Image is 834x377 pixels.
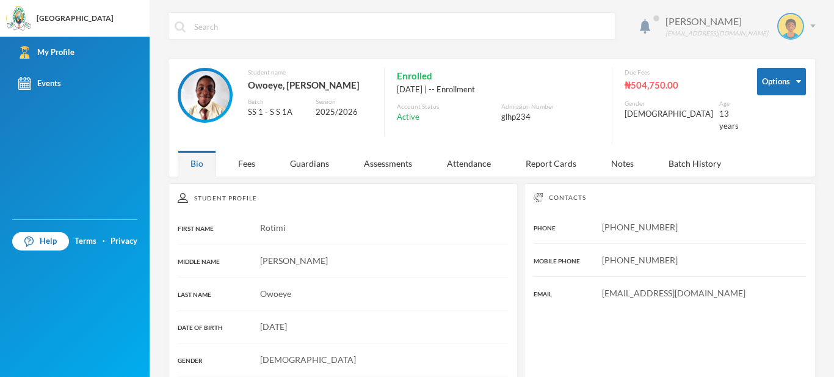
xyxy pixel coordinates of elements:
[656,150,734,177] div: Batch History
[719,108,739,132] div: 13 years
[598,150,647,177] div: Notes
[316,106,372,119] div: 2025/2026
[513,150,589,177] div: Report Cards
[501,111,600,123] div: glhp234
[397,68,432,84] span: Enrolled
[397,84,600,96] div: [DATE] | -- Enrollment
[277,150,342,177] div: Guardians
[397,111,419,123] span: Active
[778,14,803,38] img: STUDENT
[18,46,74,59] div: My Profile
[719,99,739,108] div: Age
[260,255,328,266] span: [PERSON_NAME]
[602,255,678,265] span: [PHONE_NUMBER]
[625,77,739,93] div: ₦504,750.00
[175,21,186,32] img: search
[37,13,114,24] div: [GEOGRAPHIC_DATA]
[316,97,372,106] div: Session
[260,222,286,233] span: Rotimi
[225,150,268,177] div: Fees
[534,193,806,202] div: Contacts
[103,235,105,247] div: ·
[178,193,508,203] div: Student Profile
[12,232,69,251] a: Help
[665,14,768,29] div: [PERSON_NAME]
[625,68,739,77] div: Due Fees
[602,288,745,298] span: [EMAIL_ADDRESS][DOMAIN_NAME]
[260,354,356,365] span: [DEMOGRAPHIC_DATA]
[351,150,425,177] div: Assessments
[18,77,61,90] div: Events
[625,99,713,108] div: Gender
[248,77,372,93] div: Owoeye, [PERSON_NAME]
[625,108,713,120] div: [DEMOGRAPHIC_DATA]
[260,321,287,332] span: [DATE]
[602,222,678,232] span: [PHONE_NUMBER]
[248,97,306,106] div: Batch
[111,235,137,247] a: Privacy
[178,150,216,177] div: Bio
[501,102,600,111] div: Admission Number
[757,68,806,95] button: Options
[434,150,504,177] div: Attendance
[7,7,31,31] img: logo
[248,68,372,77] div: Student name
[74,235,96,247] a: Terms
[181,71,230,120] img: STUDENT
[193,13,609,40] input: Search
[248,106,306,119] div: SS 1 - S S 1A
[260,288,291,299] span: Owoeye
[397,102,495,111] div: Account Status
[665,29,768,38] div: [EMAIL_ADDRESS][DOMAIN_NAME]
